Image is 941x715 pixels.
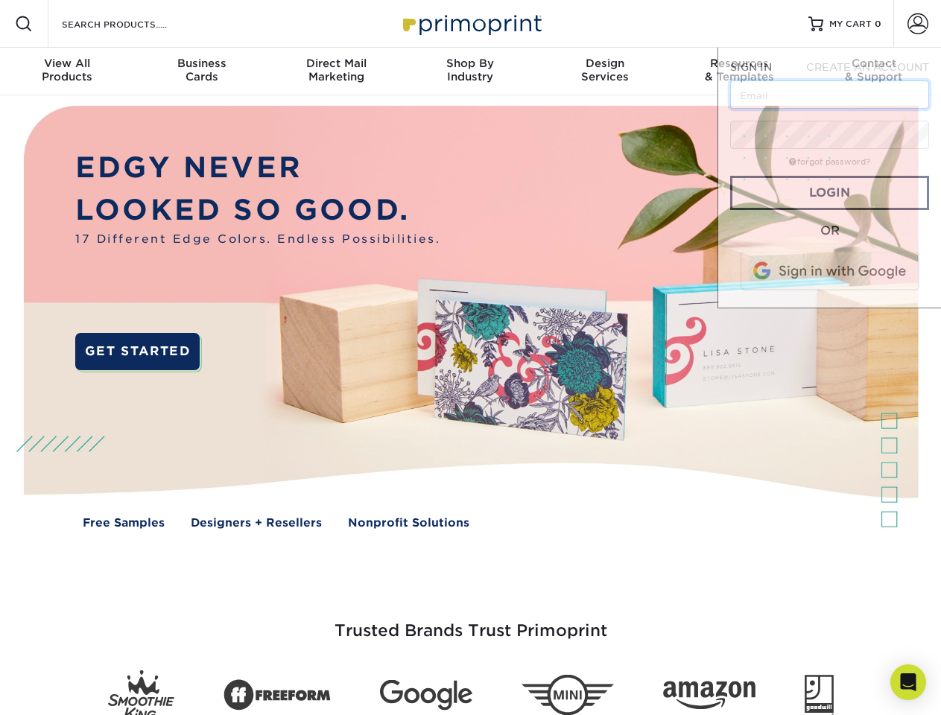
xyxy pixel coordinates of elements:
[829,18,872,31] span: MY CART
[380,680,472,711] img: Google
[730,80,929,109] input: Email
[730,176,929,210] a: Login
[538,57,672,70] span: Design
[75,231,440,248] span: 17 Different Edge Colors. Endless Possibilities.
[538,57,672,83] div: Services
[403,57,537,70] span: Shop By
[348,515,469,532] a: Nonprofit Solutions
[269,57,403,70] span: Direct Mail
[805,675,834,715] img: Goodwill
[538,48,672,95] a: DesignServices
[672,48,806,95] a: Resources& Templates
[875,19,881,29] span: 0
[75,147,440,189] p: EDGY NEVER
[269,57,403,83] div: Marketing
[83,515,165,532] a: Free Samples
[663,681,755,710] img: Amazon
[60,15,206,33] input: SEARCH PRODUCTS.....
[806,61,929,73] span: CREATE AN ACCOUNT
[730,222,929,240] div: OR
[730,61,772,73] span: SIGN IN
[35,585,907,658] h3: Trusted Brands Trust Primoprint
[134,48,268,95] a: BusinessCards
[403,48,537,95] a: Shop ByIndustry
[75,189,440,232] p: LOOKED SO GOOD.
[672,57,806,83] div: & Templates
[396,7,545,39] img: Primoprint
[134,57,268,83] div: Cards
[403,57,537,83] div: Industry
[269,48,403,95] a: Direct MailMarketing
[134,57,268,70] span: Business
[191,515,322,532] a: Designers + Resellers
[789,157,870,167] a: forgot password?
[672,57,806,70] span: Resources
[75,333,200,370] a: GET STARTED
[890,664,926,700] div: Open Intercom Messenger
